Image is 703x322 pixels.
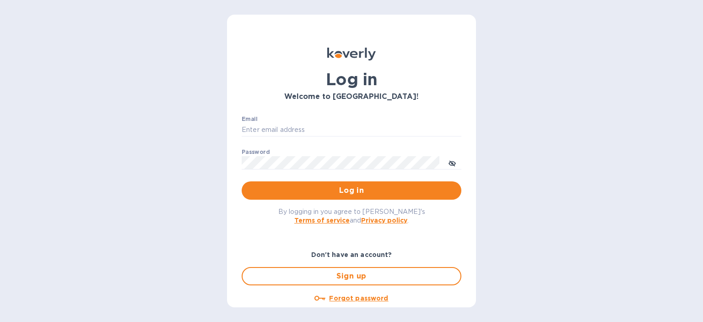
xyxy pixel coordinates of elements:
[329,295,388,302] u: Forgot password
[311,251,392,258] b: Don't have an account?
[242,70,461,89] h1: Log in
[249,185,454,196] span: Log in
[250,271,453,282] span: Sign up
[361,217,407,224] a: Privacy policy
[294,217,350,224] a: Terms of service
[242,149,270,155] label: Password
[242,93,461,101] h3: Welcome to [GEOGRAPHIC_DATA]!
[242,123,461,137] input: Enter email address
[242,181,461,200] button: Log in
[327,48,376,60] img: Koverly
[242,116,258,122] label: Email
[443,153,461,172] button: toggle password visibility
[242,267,461,285] button: Sign up
[278,208,425,224] span: By logging in you agree to [PERSON_NAME]'s and .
